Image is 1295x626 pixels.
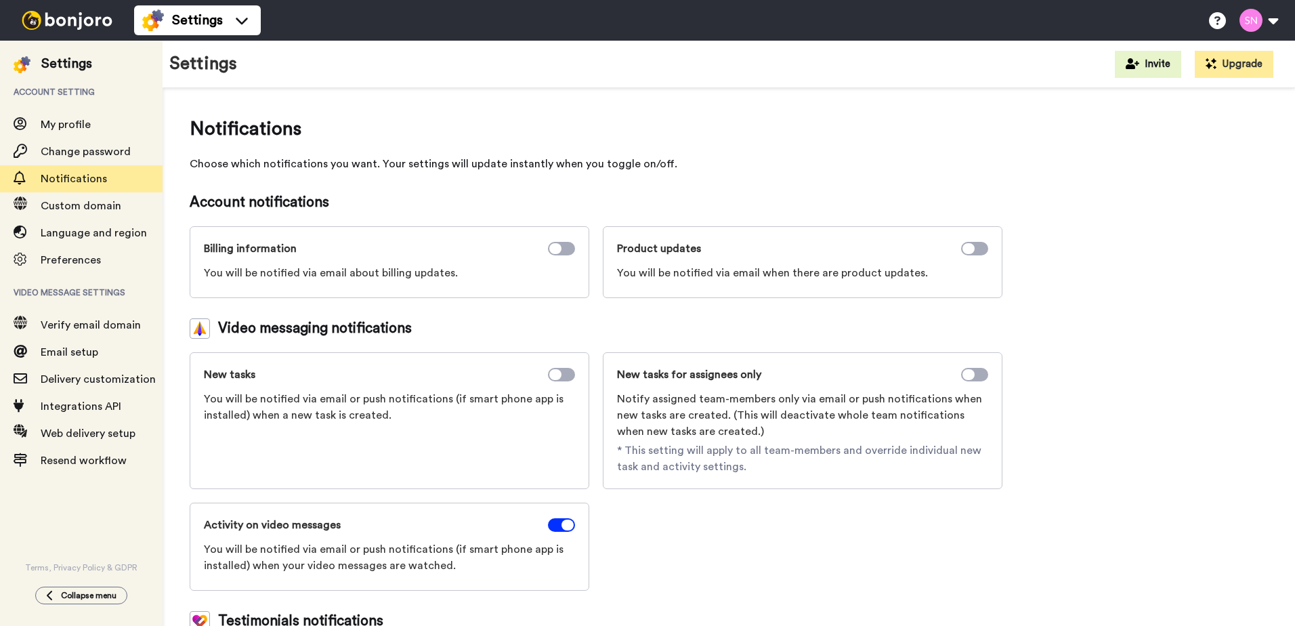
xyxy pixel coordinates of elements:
span: Choose which notifications you want. Your settings will update instantly when you toggle on/off. [190,156,1002,172]
span: Language and region [41,228,147,238]
button: Collapse menu [35,587,127,604]
div: Settings [41,54,92,73]
button: Upgrade [1195,51,1273,78]
span: Settings [172,11,223,30]
span: Product updates [617,241,701,257]
span: You will be notified via email or push notifications (if smart phone app is installed) when a new... [204,391,575,423]
span: My profile [41,119,91,130]
span: Verify email domain [41,320,141,331]
span: Notifications [41,173,107,184]
span: Resend workflow [41,455,127,466]
span: Integrations API [41,401,121,412]
span: Activity on video messages [204,517,341,533]
span: Billing information [204,241,297,257]
span: Change password [41,146,131,157]
span: You will be notified via email when there are product updates. [617,265,988,281]
span: Collapse menu [61,590,116,601]
span: Delivery customization [41,374,156,385]
button: Invite [1115,51,1181,78]
span: Preferences [41,255,101,266]
span: You will be notified via email about billing updates. [204,265,575,281]
img: settings-colored.svg [142,9,164,31]
span: New tasks [204,367,255,383]
span: Notifications [190,115,1002,142]
span: You will be notified via email or push notifications (if smart phone app is installed) when your ... [204,541,575,574]
span: Account notifications [190,192,1002,213]
span: Custom domain [41,201,121,211]
span: New tasks for assignees only [617,367,761,383]
span: Web delivery setup [41,428,135,439]
span: * This setting will apply to all team-members and override individual new task and activity setti... [617,442,988,475]
h1: Settings [169,54,237,74]
span: Email setup [41,347,98,358]
div: Video messaging notifications [190,318,1002,339]
img: settings-colored.svg [14,56,30,73]
img: vm-color.svg [190,318,210,339]
img: bj-logo-header-white.svg [16,11,118,30]
span: Notify assigned team-members only via email or push notifications when new tasks are created. (Th... [617,391,988,440]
